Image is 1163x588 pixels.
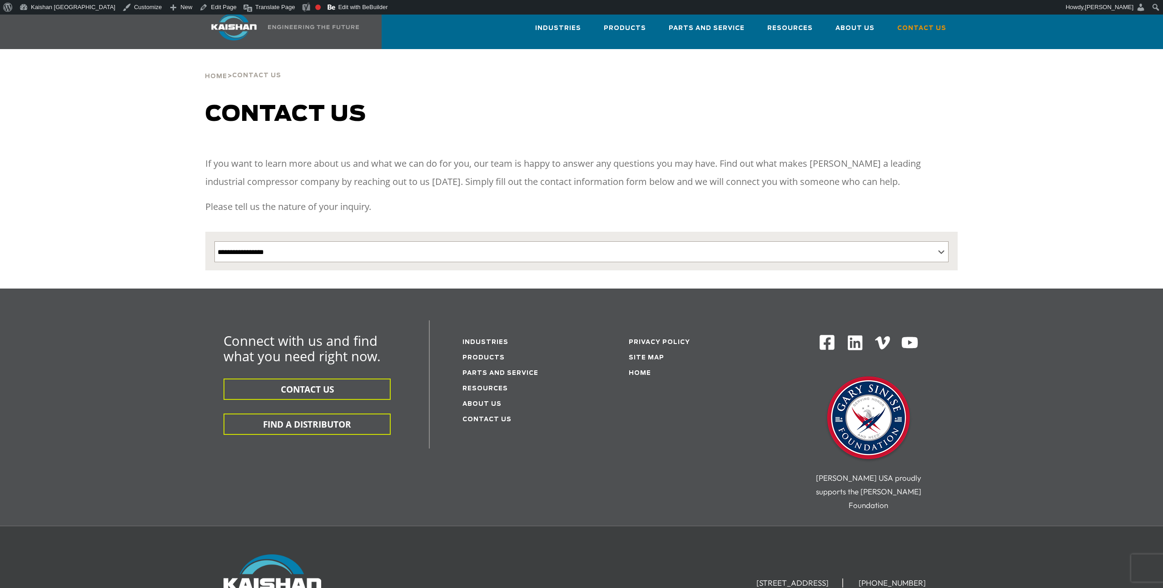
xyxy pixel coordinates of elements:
a: Products [462,355,505,361]
span: Contact Us [232,73,281,79]
span: Connect with us and find what you need right now. [224,332,381,365]
a: Site Map [629,355,664,361]
a: About Us [835,16,875,47]
span: Home [205,74,227,80]
a: About Us [462,401,502,407]
span: Parts and Service [669,23,745,34]
a: Privacy Policy [629,339,690,345]
a: Contact Us [462,417,512,423]
span: About Us [835,23,875,34]
li: [PHONE_NUMBER] [845,578,939,588]
span: [PERSON_NAME] [1085,4,1133,10]
button: CONTACT US [224,379,391,400]
span: Resources [767,23,813,34]
a: Home [629,370,651,376]
a: Parts and service [462,370,538,376]
a: Products [604,16,646,47]
img: Vimeo [875,336,890,349]
img: Youtube [901,334,919,352]
div: Focus keyphrase not set [315,5,321,10]
p: If you want to learn more about us and what we can do for you, our team is happy to answer any qu... [205,154,958,191]
a: Industries [462,339,508,345]
span: Products [604,23,646,34]
span: [PERSON_NAME] USA proudly supports the [PERSON_NAME] Foundation [816,473,921,510]
img: Engineering the future [268,25,359,29]
li: [STREET_ADDRESS] [743,578,843,588]
a: Industries [535,16,581,47]
span: Industries [535,23,581,34]
img: Gary Sinise Foundation [823,374,914,464]
img: kaishan logo [200,13,268,40]
div: > [205,49,281,84]
a: Home [205,72,227,80]
span: Contact Us [897,23,946,34]
button: FIND A DISTRIBUTOR [224,414,391,435]
a: Resources [462,386,508,392]
a: Resources [767,16,813,47]
img: Linkedin [846,334,864,352]
img: Facebook [819,334,835,351]
a: Kaishan USA [200,8,361,49]
a: Contact Us [897,16,946,47]
span: Contact us [205,104,366,125]
p: Please tell us the nature of your inquiry. [205,198,958,216]
a: Parts and Service [669,16,745,47]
